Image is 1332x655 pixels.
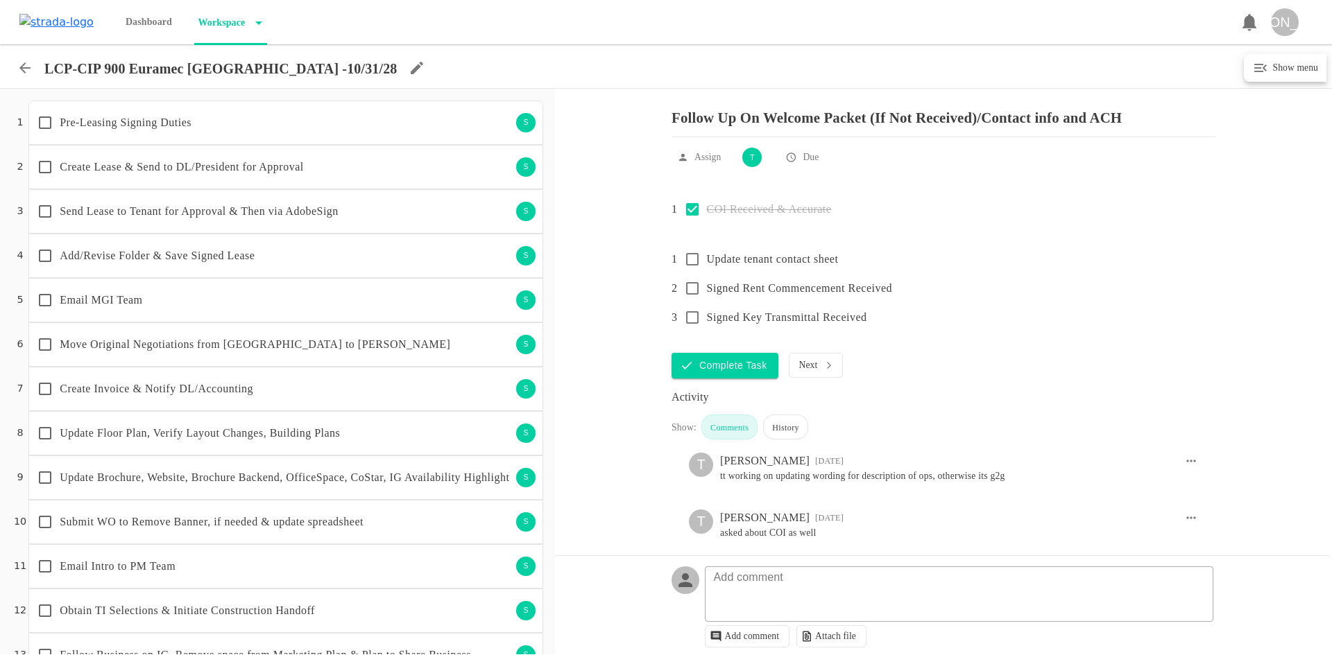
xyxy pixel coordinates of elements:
div: S [515,333,537,356]
p: Create Invoice & Notify DL/Accounting [60,381,511,397]
div: S [515,200,537,222]
p: Signed Key Transmittal Received [707,309,867,326]
pre: asked about COI as well [720,526,1198,540]
p: Follow Up On Welcome Packet (If Not Received)/Contact info and ACH [672,99,1215,126]
div: [PERSON_NAME] [720,453,810,469]
p: Update tenant contact sheet [707,251,839,268]
div: S [515,156,537,178]
div: History [763,414,808,439]
div: S [515,466,537,489]
div: S [515,555,537,577]
p: COI Received & Accurate [707,201,832,218]
p: LCP-CIP 900 Euramec [GEOGRAPHIC_DATA] -10/31/28 [44,60,398,77]
p: Send Lease to Tenant for Approval & Then via AdobeSign [60,203,511,220]
p: 6 [17,337,24,352]
p: 3 [672,309,678,326]
pre: tt working on updating wording for description of ops, otherwise its g2g [720,469,1198,483]
p: Add comment [707,569,790,586]
div: S [515,245,537,267]
p: Submit WO to Remove Banner, if needed & update spreadsheet [60,514,511,530]
div: S [515,600,537,622]
p: Update Brochure, Website, Brochure Backend, OfficeSpace, CoStar, IG Availability Highlight [60,469,511,486]
p: Obtain TI Selections & Initiate Construction Handoff [60,602,511,619]
p: Signed Rent Commencement Received [707,280,893,297]
p: 12 [14,603,26,618]
p: Email MGI Team [60,292,511,308]
p: 2 [17,159,24,175]
p: 10 [14,514,26,530]
p: Pre-Leasing Signing Duties [60,114,511,131]
p: 4 [17,248,24,263]
div: Comments [701,414,758,439]
button: Complete Task [672,353,778,378]
p: 2 [672,280,678,297]
img: strada-logo [19,14,94,30]
h6: Show menu [1269,60,1318,76]
div: [PERSON_NAME] [1271,8,1299,36]
div: Show: [672,421,697,439]
div: Activity [672,389,1215,405]
p: 5 [17,292,24,308]
p: Attach file [815,631,856,642]
div: 09:00 AM [815,509,844,526]
div: [PERSON_NAME] [720,509,810,526]
div: T [689,509,713,534]
p: 7 [17,381,24,396]
p: Email Intro to PM Team [60,558,511,575]
p: 8 [17,426,24,441]
div: 08:51 AM [815,453,844,469]
p: Create Lease & Send to DL/President for Approval [60,159,511,175]
p: 3 [17,204,24,219]
div: S [515,112,537,134]
div: T [741,146,763,168]
p: 11 [14,559,26,574]
div: S [515,289,537,311]
div: T [689,453,713,477]
p: Add comment [725,631,780,642]
button: [PERSON_NAME] [1265,3,1304,42]
div: S [515,422,537,444]
p: Next [799,360,818,371]
div: S [515,378,537,400]
p: Move Original Negotiations from [GEOGRAPHIC_DATA] to [PERSON_NAME] [60,336,511,353]
p: Due [803,150,819,164]
p: Assign [694,150,721,164]
p: Workspace [194,9,246,37]
p: 9 [17,470,24,485]
div: S [515,511,537,533]
p: Dashboard [121,8,176,36]
p: 1 [672,251,678,268]
p: Update Floor Plan, Verify Layout Changes, Building Plans [60,425,511,442]
p: Add/Revise Folder & Save Signed Lease [60,247,511,264]
p: 1 [672,201,678,218]
p: 1 [17,115,24,130]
